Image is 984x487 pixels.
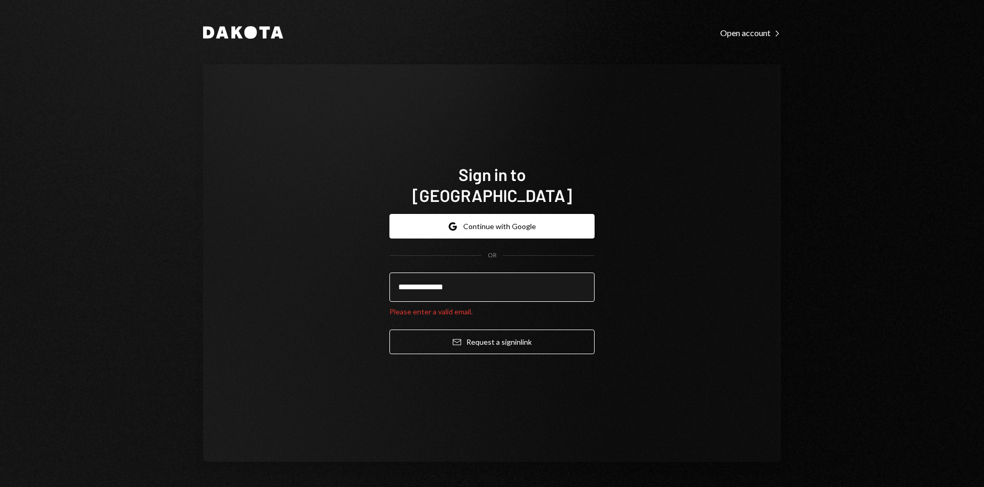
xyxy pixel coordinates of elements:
[720,27,781,38] a: Open account
[389,306,595,317] div: Please enter a valid email.
[389,214,595,239] button: Continue with Google
[389,164,595,206] h1: Sign in to [GEOGRAPHIC_DATA]
[389,330,595,354] button: Request a signinlink
[720,28,781,38] div: Open account
[488,251,497,260] div: OR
